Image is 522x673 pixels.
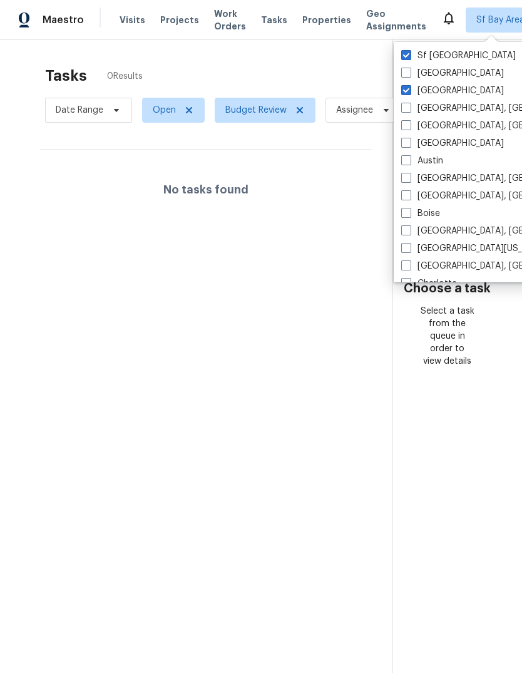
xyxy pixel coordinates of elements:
label: Boise [401,207,440,220]
span: Work Orders [214,8,246,33]
div: Select a task from the queue in order to view details [420,305,474,367]
span: Visits [120,14,145,26]
span: Date Range [56,104,103,116]
span: Tasks [261,16,287,24]
span: Open [153,104,176,116]
label: Austin [401,155,443,167]
span: Geo Assignments [366,8,426,33]
label: Charlotte [401,277,457,290]
label: [GEOGRAPHIC_DATA] [401,137,504,150]
span: Budget Review [225,104,287,116]
h4: No tasks found [163,183,248,196]
label: [GEOGRAPHIC_DATA] [401,67,504,80]
span: Assignee [336,104,373,116]
span: 0 Results [107,70,143,83]
span: Properties [302,14,351,26]
h2: Tasks [45,69,87,82]
label: Sf [GEOGRAPHIC_DATA] [401,49,516,62]
h3: Choose a task [404,282,491,295]
span: Maestro [43,14,84,26]
span: Projects [160,14,199,26]
label: [GEOGRAPHIC_DATA] [401,85,504,97]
